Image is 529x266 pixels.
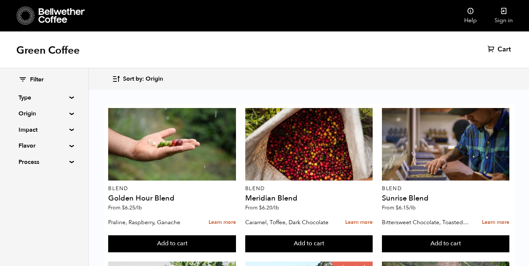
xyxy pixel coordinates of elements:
[382,217,469,228] p: Bittersweet Chocolate, Toasted Marshmallow, Candied Orange, Praline
[345,215,373,230] a: Learn more
[19,125,70,134] summary: Impact
[245,217,332,228] p: Caramel, Toffee, Dark Chocolate
[122,204,142,211] bdi: 6.25
[108,186,236,191] p: Blend
[108,235,236,252] button: Add to cart
[19,158,70,166] summary: Process
[396,204,416,211] bdi: 6.15
[382,186,509,191] p: Blend
[123,75,163,83] span: Sort by: Origin
[488,45,513,54] a: Cart
[19,109,70,118] summary: Origin
[382,204,416,211] span: From
[382,235,509,252] button: Add to cart
[245,186,373,191] p: Blend
[30,76,44,84] span: Filter
[482,215,509,230] a: Learn more
[259,204,279,211] bdi: 6.20
[16,44,80,57] h1: Green Coffee
[19,93,70,102] summary: Type
[396,204,399,211] span: $
[245,204,279,211] span: From
[209,215,236,230] a: Learn more
[108,195,236,202] h4: Golden Hour Blend
[108,217,195,228] p: Praline, Raspberry, Ganache
[112,70,163,88] button: Sort by: Origin
[135,204,142,211] span: /lb
[19,141,70,150] summary: Flavor
[108,204,142,211] span: From
[498,45,511,54] span: Cart
[409,204,416,211] span: /lb
[259,204,262,211] span: $
[382,195,509,202] h4: Sunrise Blend
[245,195,373,202] h4: Meridian Blend
[122,204,125,211] span: $
[245,235,373,252] button: Add to cart
[272,204,279,211] span: /lb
